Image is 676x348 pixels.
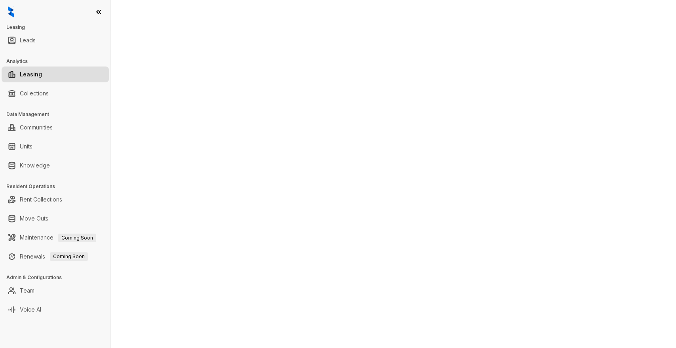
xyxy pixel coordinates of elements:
a: Communities [20,120,53,135]
li: Knowledge [2,158,109,173]
span: Coming Soon [50,252,88,261]
li: Collections [2,86,109,101]
img: logo [8,6,14,17]
h3: Leasing [6,24,110,31]
li: Rent Collections [2,192,109,207]
h3: Admin & Configurations [6,274,110,281]
li: Units [2,139,109,154]
li: Voice AI [2,302,109,318]
h3: Analytics [6,58,110,65]
h3: Data Management [6,111,110,118]
a: Units [20,139,32,154]
li: Move Outs [2,211,109,226]
a: Leasing [20,67,42,82]
li: Renewals [2,249,109,264]
h3: Resident Operations [6,183,110,190]
span: Coming Soon [58,234,96,242]
li: Team [2,283,109,299]
li: Communities [2,120,109,135]
li: Leads [2,32,109,48]
a: RenewalsComing Soon [20,249,88,264]
li: Maintenance [2,230,109,245]
a: Knowledge [20,158,50,173]
a: Rent Collections [20,192,62,207]
a: Team [20,283,34,299]
a: Collections [20,86,49,101]
li: Leasing [2,67,109,82]
a: Move Outs [20,211,48,226]
a: Leads [20,32,36,48]
a: Voice AI [20,302,41,318]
